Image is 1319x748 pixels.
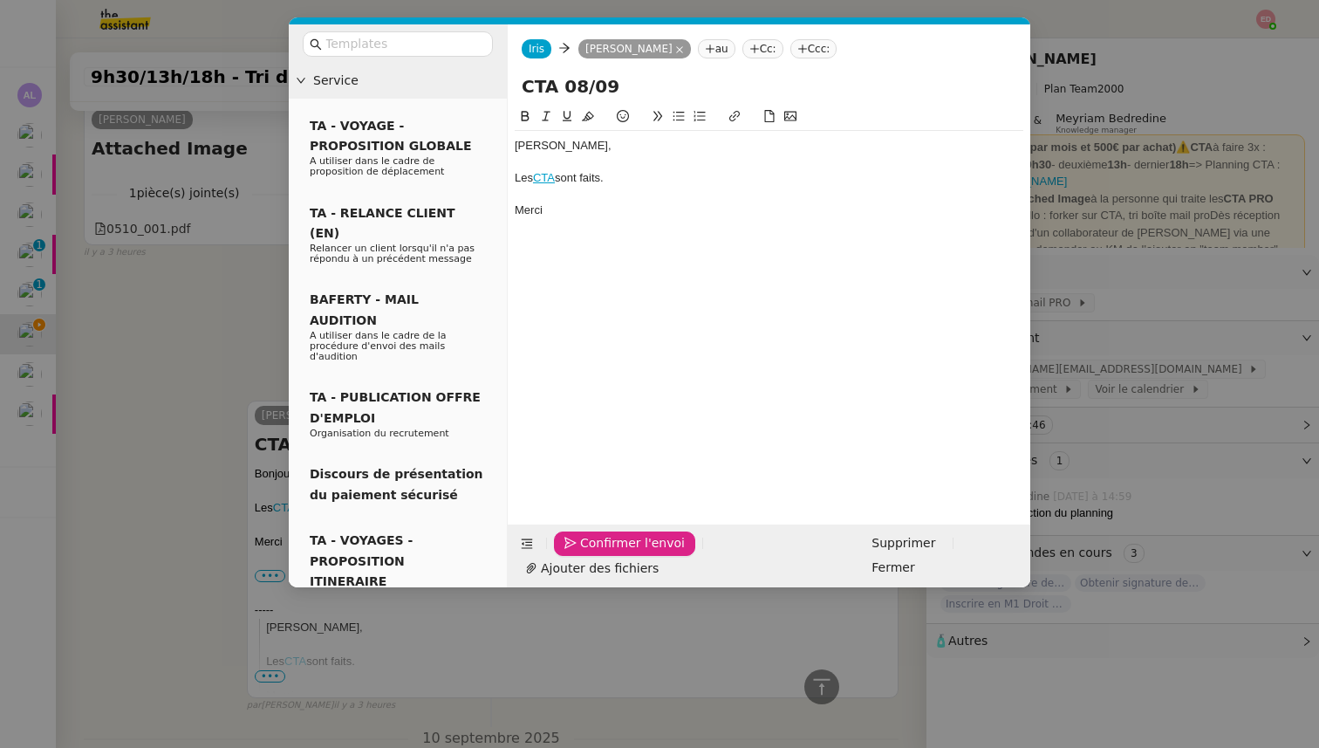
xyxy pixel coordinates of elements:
[289,64,507,98] div: Service
[554,532,695,556] button: Confirmer l'envoi
[541,559,659,579] span: Ajouter des fichiers
[310,428,449,439] span: Organisation du recrutement
[578,39,691,58] nz-tag: [PERSON_NAME]
[310,206,455,240] span: TA - RELANCE CLIENT (EN)
[529,43,544,55] span: Iris
[310,243,475,264] span: Relancer un client lorsqu'il n'a pas répondu à un précédent message
[698,39,735,58] nz-tag: au
[533,171,555,184] a: CTA
[310,292,419,326] span: BAFERTY - MAIL AUDITION
[310,533,413,588] span: TA - VOYAGES - PROPOSITION ITINERAIRE
[861,532,946,556] button: Supprimer
[790,39,837,58] nz-tag: Ccc:
[325,34,482,54] input: Templates
[310,155,444,177] span: A utiliser dans le cadre de proposition de déplacement
[871,558,914,578] span: Fermer
[515,556,669,580] button: Ajouter des fichiers
[310,119,471,153] span: TA - VOYAGE - PROPOSITION GLOBALE
[310,467,483,501] span: Discours de présentation du paiement sécurisé
[515,138,1023,154] div: [PERSON_NAME],
[310,330,447,362] span: A utiliser dans le cadre de la procédure d'envoi des mails d'audition
[313,71,500,91] span: Service
[861,556,925,580] button: Fermer
[515,202,1023,218] div: Merci
[310,390,481,424] span: TA - PUBLICATION OFFRE D'EMPLOI
[742,39,783,58] nz-tag: Cc:
[580,533,685,553] span: Confirmer l'envoi
[522,73,1016,100] input: Subject
[515,170,1023,186] div: Les sont faits.
[871,533,935,553] span: Supprimer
